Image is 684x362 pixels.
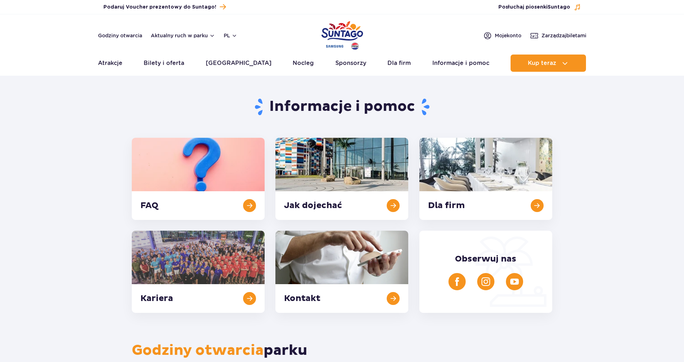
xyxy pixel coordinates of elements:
[293,55,314,72] a: Nocleg
[132,342,264,359] span: Godziny otwarcia
[432,55,489,72] a: Informacje i pomoc
[498,4,570,11] span: Posłuchaj piosenki
[455,254,516,264] span: Obserwuj nas
[206,55,271,72] a: [GEOGRAPHIC_DATA]
[103,4,216,11] span: Podaruj Voucher prezentowy do Suntago!
[530,31,586,40] a: Zarządzajbiletami
[151,33,215,38] button: Aktualny ruch w parku
[510,277,519,286] img: YouTube
[98,32,142,39] a: Godziny otwarcia
[528,60,556,66] span: Kup teraz
[481,277,490,286] img: Instagram
[495,32,521,39] span: Moje konto
[132,98,552,116] h1: Informacje i pomoc
[132,342,552,359] h2: parku
[453,277,461,286] img: Facebook
[541,32,586,39] span: Zarządzaj biletami
[321,18,363,51] a: Park of Poland
[548,5,570,10] span: Suntago
[483,31,521,40] a: Mojekonto
[103,2,226,12] a: Podaruj Voucher prezentowy do Suntago!
[98,55,122,72] a: Atrakcje
[224,32,237,39] button: pl
[511,55,586,72] button: Kup teraz
[335,55,366,72] a: Sponsorzy
[387,55,411,72] a: Dla firm
[144,55,184,72] a: Bilety i oferta
[498,4,581,11] button: Posłuchaj piosenkiSuntago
